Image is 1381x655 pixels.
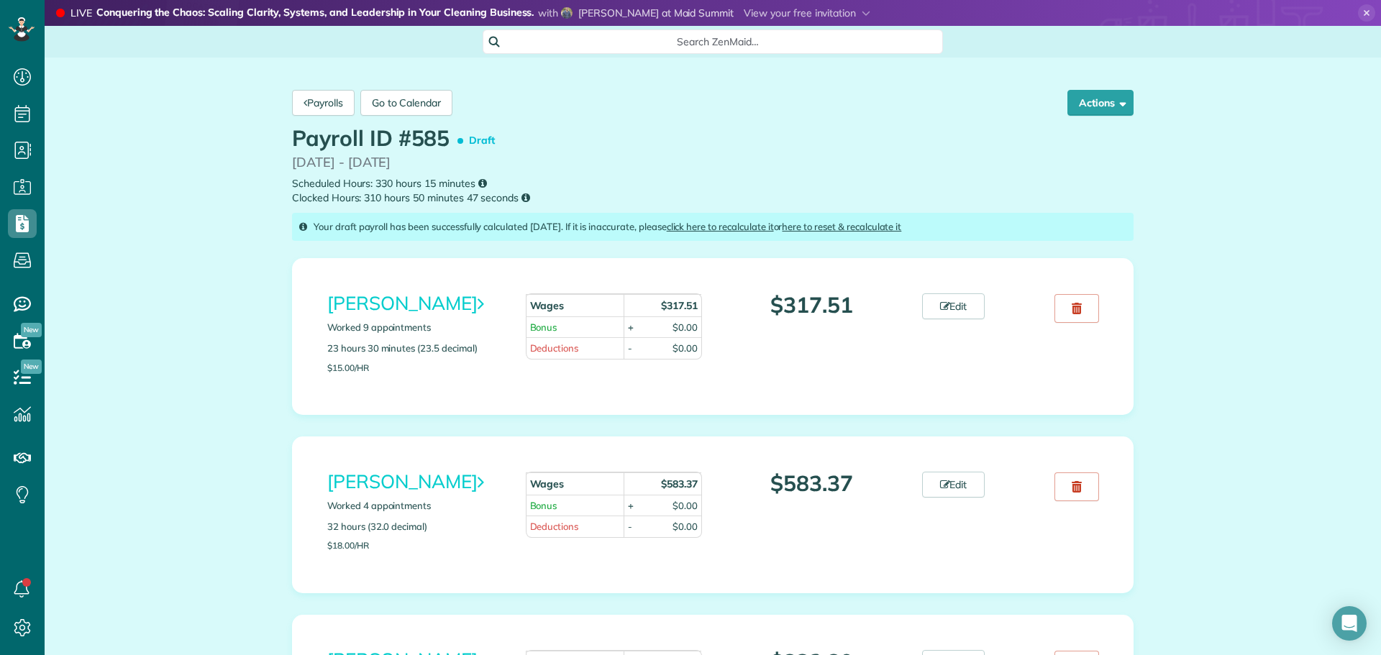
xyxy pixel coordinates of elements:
[578,6,734,19] span: [PERSON_NAME] at Maid Summit
[327,342,504,355] p: 23 hours 30 minutes (23.5 decimal)
[327,499,504,513] p: Worked 4 appointments
[292,90,355,116] a: Payrolls
[327,520,504,533] p: 32 hours (32.0 decimal)
[673,520,698,533] div: $0.00
[96,6,534,21] strong: Conquering the Chaos: Scaling Clarity, Systems, and Leadership in Your Cleaning Business.
[673,321,698,334] div: $0.00
[922,293,985,319] a: Edit
[21,323,42,337] span: New
[327,321,504,334] p: Worked 9 appointments
[327,291,483,315] a: [PERSON_NAME]
[292,127,501,153] h1: Payroll ID #585
[782,221,901,232] a: here to reset & recalculate it
[1332,606,1367,641] div: Open Intercom Messenger
[538,6,558,19] span: with
[667,221,774,232] a: click here to recalculate it
[628,499,634,513] div: +
[460,128,501,153] span: Draft
[673,499,698,513] div: $0.00
[530,299,565,312] strong: Wages
[1067,90,1134,116] button: Actions
[673,342,698,355] div: $0.00
[360,90,452,116] a: Go to Calendar
[661,299,698,312] strong: $317.51
[327,470,483,493] a: [PERSON_NAME]
[327,541,504,550] p: $18.00/hr
[526,316,624,338] td: Bonus
[292,213,1134,241] div: Your draft payroll has been successfully calculated [DATE]. If it is inaccurate, please or
[661,477,698,490] strong: $583.37
[628,520,632,533] div: -
[526,516,624,537] td: Deductions
[628,342,632,355] div: -
[724,472,901,495] p: $583.37
[628,321,634,334] div: +
[21,359,42,374] span: New
[526,495,624,516] td: Bonus
[561,7,573,19] img: mike-callahan-312aff9392a7ed3f5befeea4d09099ad38ccb41c0d99b558844361c8a030ad45.jpg
[724,293,901,317] p: $317.51
[292,176,1134,206] small: Scheduled Hours: 330 hours 15 minutes Clocked Hours: 310 hours 50 minutes 47 seconds
[526,337,624,359] td: Deductions
[292,153,1134,173] p: [DATE] - [DATE]
[922,472,985,498] a: Edit
[530,477,565,490] strong: Wages
[327,363,504,372] p: $15.00/hr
